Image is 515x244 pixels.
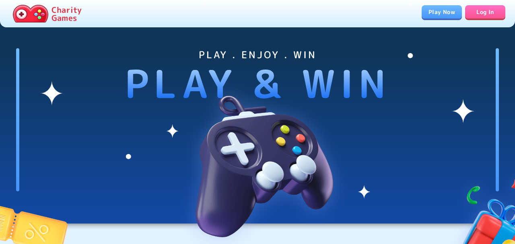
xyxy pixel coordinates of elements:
a: Log In [465,5,505,18]
img: Charity.Games [13,5,48,23]
a: Play Now [422,5,462,18]
a: Charity Games [10,3,85,24]
p: Charity Games [51,6,82,22]
img: shines [40,48,475,204]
